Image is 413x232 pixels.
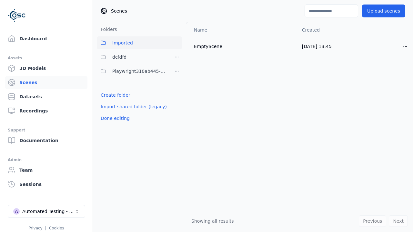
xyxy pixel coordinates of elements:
a: Cookies [49,226,64,230]
button: Upload scenes [362,5,405,17]
span: dcfdfd [112,53,126,61]
span: [DATE] 13:45 [302,44,332,49]
div: Admin [8,156,85,164]
span: Imported [112,39,133,47]
a: Documentation [5,134,87,147]
th: Created [297,22,398,38]
div: EmptyScene [194,43,292,50]
button: Imported [97,36,182,49]
div: Support [8,126,85,134]
th: Name [186,22,297,38]
div: Automated Testing - Playwright [22,208,75,215]
a: 3D Models [5,62,87,75]
a: Scenes [5,76,87,89]
h3: Folders [97,26,117,33]
a: Create folder [101,92,130,98]
a: Recordings [5,104,87,117]
span: Playwright310ab445-e405-4daa-be11-452150cc5f4a [112,67,168,75]
span: | [45,226,46,230]
span: Scenes [111,8,127,14]
button: dcfdfd [97,51,168,63]
a: Privacy [28,226,42,230]
img: Logo [8,6,26,24]
button: Import shared folder (legacy) [97,101,171,112]
div: Assets [8,54,85,62]
a: Dashboard [5,32,87,45]
a: Team [5,164,87,177]
span: Showing all results [191,218,234,224]
button: Playwright310ab445-e405-4daa-be11-452150cc5f4a [97,65,168,78]
button: Done editing [97,112,134,124]
button: Select a workspace [8,205,85,218]
a: Import shared folder (legacy) [101,103,167,110]
button: Create folder [97,89,134,101]
a: Datasets [5,90,87,103]
a: Sessions [5,178,87,191]
div: A [13,208,20,215]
